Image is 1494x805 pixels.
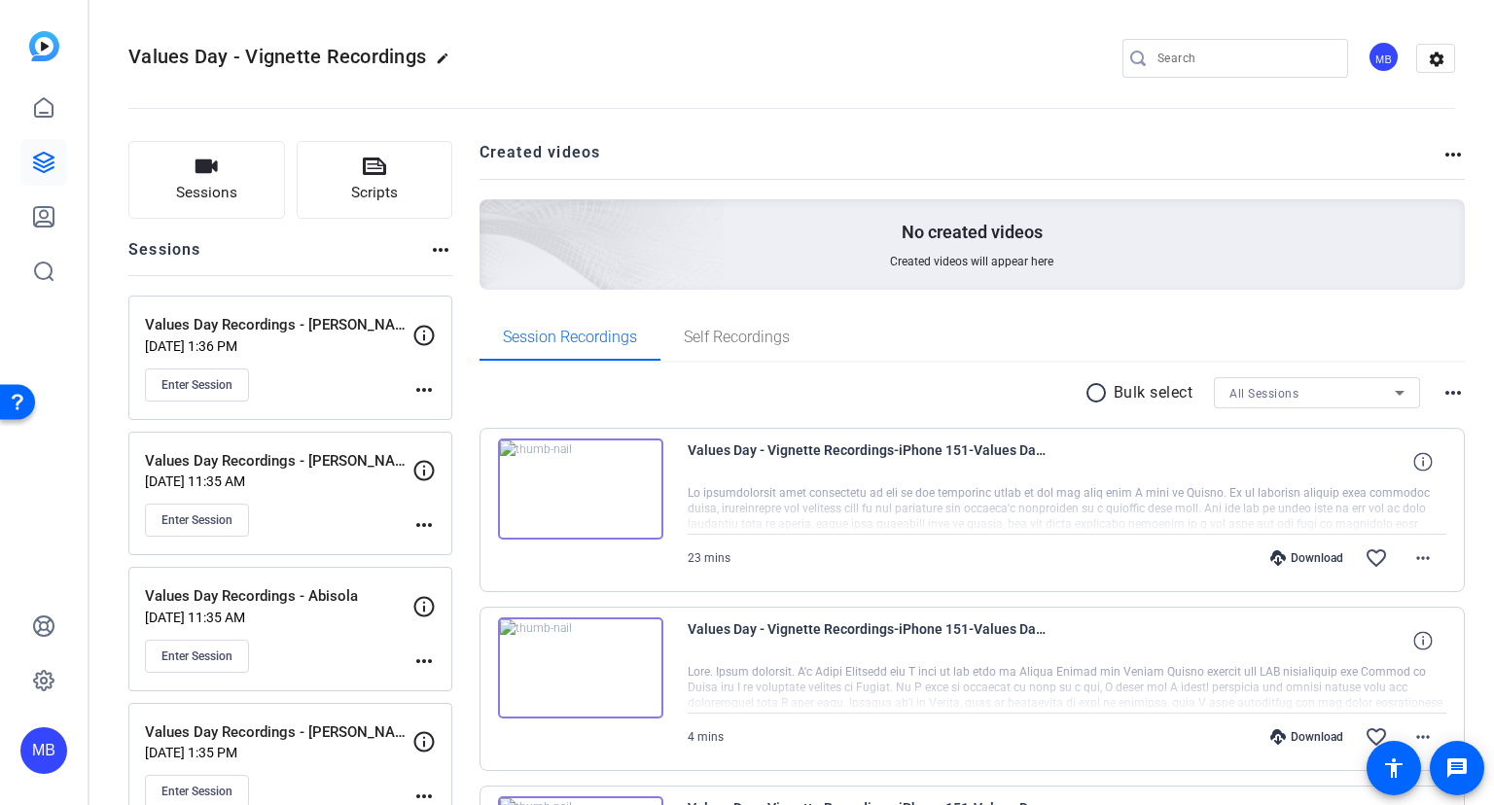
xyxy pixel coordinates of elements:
[145,450,412,472] p: Values Day Recordings - [PERSON_NAME]
[412,513,436,537] mat-icon: more_horiz
[1365,546,1388,570] mat-icon: favorite_border
[145,368,249,402] button: Enter Session
[688,730,724,744] span: 4 mins
[297,141,453,219] button: Scripts
[890,254,1053,269] span: Created videos will appear here
[145,338,412,354] p: [DATE] 1:36 PM
[412,378,436,402] mat-icon: more_horiz
[128,45,426,68] span: Values Day - Vignette Recordings
[1114,381,1193,404] p: Bulk select
[351,182,398,204] span: Scripts
[161,512,232,528] span: Enter Session
[1157,47,1333,70] input: Search
[145,473,412,489] p: [DATE] 11:35 AM
[429,238,452,262] mat-icon: more_horiz
[503,330,637,345] span: Session Recordings
[128,141,285,219] button: Sessions
[1229,387,1298,401] span: All Sessions
[145,314,412,336] p: Values Day Recordings - [PERSON_NAME]
[145,745,412,760] p: [DATE] 1:35 PM
[1411,725,1435,749] mat-icon: more_horiz
[480,141,1442,179] h2: Created videos
[688,617,1048,664] span: Values Day - Vignette Recordings-iPhone 151-Values Day Recordings - Sneha-2025-10-01-08-21-00-879-0
[145,504,249,537] button: Enter Session
[145,721,412,744] p: Values Day Recordings - [PERSON_NAME]
[29,31,59,61] img: blue-gradient.svg
[161,648,232,664] span: Enter Session
[902,221,1043,244] p: No created videos
[176,182,237,204] span: Sessions
[1261,729,1353,745] div: Download
[684,330,790,345] span: Self Recordings
[1261,550,1353,566] div: Download
[436,52,459,75] mat-icon: edit
[145,610,412,625] p: [DATE] 11:35 AM
[128,238,201,275] h2: Sessions
[1368,41,1400,73] div: MB
[145,585,412,608] p: Values Day Recordings - Abisola
[688,438,1048,485] span: Values Day - Vignette Recordings-iPhone 151-Values Day Recordings - Sneha-2025-10-01-08-25-40-536-0
[262,7,726,429] img: Creted videos background
[1441,143,1465,166] mat-icon: more_horiz
[1382,756,1405,780] mat-icon: accessibility
[20,727,67,774] div: MB
[1411,546,1435,570] mat-icon: more_horiz
[498,617,663,718] img: thumb-nail
[161,377,232,393] span: Enter Session
[1441,381,1465,404] mat-icon: more_horiz
[1365,725,1388,749] mat-icon: favorite_border
[498,438,663,540] img: thumb-nail
[1368,41,1402,75] ngx-avatar: Matthew Bardugone
[412,649,436,673] mat-icon: more_horiz
[1417,45,1456,74] mat-icon: settings
[1085,381,1114,404] mat-icon: radio_button_unchecked
[161,784,232,799] span: Enter Session
[688,551,730,565] span: 23 mins
[1445,756,1469,780] mat-icon: message
[145,640,249,673] button: Enter Session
